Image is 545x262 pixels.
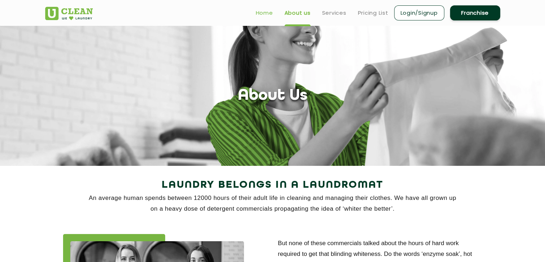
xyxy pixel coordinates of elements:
a: Franchise [450,5,500,20]
a: Services [322,9,346,17]
a: Pricing List [358,9,388,17]
h1: About Us [238,87,307,105]
a: Home [256,9,273,17]
h2: Laundry Belongs in a Laundromat [45,177,500,194]
p: An average human spends between 12000 hours of their adult life in cleaning and managing their cl... [45,193,500,214]
img: UClean Laundry and Dry Cleaning [45,7,93,20]
a: Login/Signup [394,5,444,20]
a: About us [285,9,311,17]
